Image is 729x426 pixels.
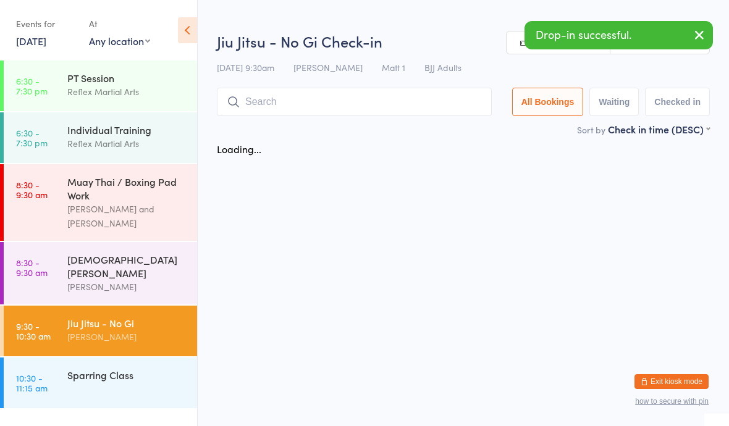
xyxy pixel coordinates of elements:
[635,397,709,406] button: how to secure with pin
[634,374,709,389] button: Exit kiosk mode
[67,330,187,344] div: [PERSON_NAME]
[382,61,405,73] span: Matt 1
[293,61,363,73] span: [PERSON_NAME]
[4,357,197,408] a: 10:30 -11:15 amSparring Class
[16,14,77,34] div: Events for
[16,257,48,277] time: 8:30 - 9:30 am
[67,280,187,294] div: [PERSON_NAME]
[424,61,461,73] span: BJJ Adults
[67,123,187,136] div: Individual Training
[4,164,197,241] a: 8:30 -9:30 amMuay Thai / Boxing Pad Work[PERSON_NAME] and [PERSON_NAME]
[589,88,639,116] button: Waiting
[525,21,713,49] div: Drop-in successful.
[89,34,150,48] div: Any location
[217,142,261,156] div: Loading...
[217,61,274,73] span: [DATE] 9:30am
[16,128,48,148] time: 6:30 - 7:30 pm
[645,88,710,116] button: Checked in
[67,71,187,85] div: PT Session
[608,122,710,136] div: Check in time (DESC)
[577,123,605,136] label: Sort by
[512,88,584,116] button: All Bookings
[67,175,187,202] div: Muay Thai / Boxing Pad Work
[67,136,187,151] div: Reflex Martial Arts
[4,112,197,163] a: 6:30 -7:30 pmIndividual TrainingReflex Martial Arts
[67,202,187,230] div: [PERSON_NAME] and [PERSON_NAME]
[16,34,46,48] a: [DATE]
[67,85,187,99] div: Reflex Martial Arts
[16,373,48,393] time: 10:30 - 11:15 am
[16,76,48,96] time: 6:30 - 7:30 pm
[67,316,187,330] div: Jiu Jitsu - No Gi
[67,253,187,280] div: [DEMOGRAPHIC_DATA] [PERSON_NAME]
[4,306,197,356] a: 9:30 -10:30 amJiu Jitsu - No Gi[PERSON_NAME]
[217,31,710,51] h2: Jiu Jitsu - No Gi Check-in
[217,88,492,116] input: Search
[4,242,197,304] a: 8:30 -9:30 am[DEMOGRAPHIC_DATA] [PERSON_NAME][PERSON_NAME]
[4,61,197,111] a: 6:30 -7:30 pmPT SessionReflex Martial Arts
[89,14,150,34] div: At
[67,368,187,382] div: Sparring Class
[16,180,48,199] time: 8:30 - 9:30 am
[16,321,51,341] time: 9:30 - 10:30 am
